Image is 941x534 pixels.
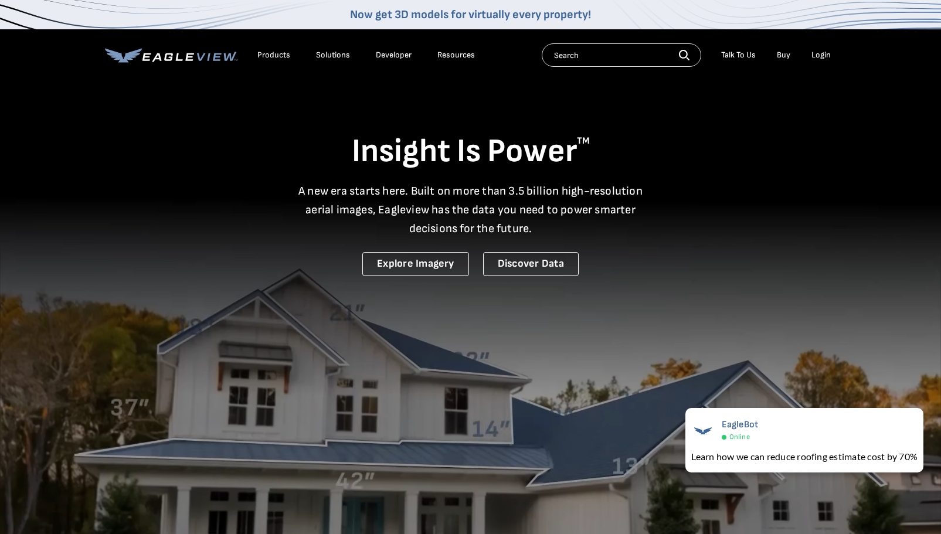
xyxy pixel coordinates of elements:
[691,419,715,443] img: EagleBot
[316,50,350,60] div: Solutions
[691,450,918,464] div: Learn how we can reduce roofing estimate cost by 70%
[721,50,756,60] div: Talk To Us
[483,252,579,276] a: Discover Data
[437,50,475,60] div: Resources
[376,50,412,60] a: Developer
[291,182,650,238] p: A new era starts here. Built on more than 3.5 billion high-resolution aerial images, Eagleview ha...
[257,50,290,60] div: Products
[105,131,837,172] h1: Insight Is Power
[350,8,591,22] a: Now get 3D models for virtually every property!
[722,419,759,430] span: EagleBot
[362,252,469,276] a: Explore Imagery
[777,50,790,60] a: Buy
[577,135,590,147] sup: TM
[542,43,701,67] input: Search
[729,433,750,441] span: Online
[811,50,831,60] div: Login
